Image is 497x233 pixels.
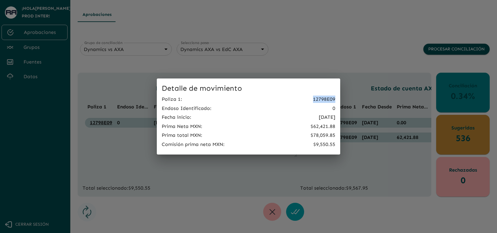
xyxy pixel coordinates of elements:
p: $78,059.85 [311,132,335,139]
p: Comisión prima neta MXN : [162,141,225,148]
p: Endoso Identificado : [162,105,212,112]
h5: Detalle de movimiento [162,83,335,93]
p: 0 [333,105,335,112]
p: [DATE] [319,114,335,121]
p: Fecha inicio : [162,114,191,121]
p: Prima Neta MXN : [162,123,202,130]
p: Poliza 1 : [162,96,182,103]
p: 12798E09 [313,96,335,103]
p: $9,550.55 [313,141,335,148]
p: Prima total MXN : [162,132,202,139]
p: $62,421.88 [311,123,335,130]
